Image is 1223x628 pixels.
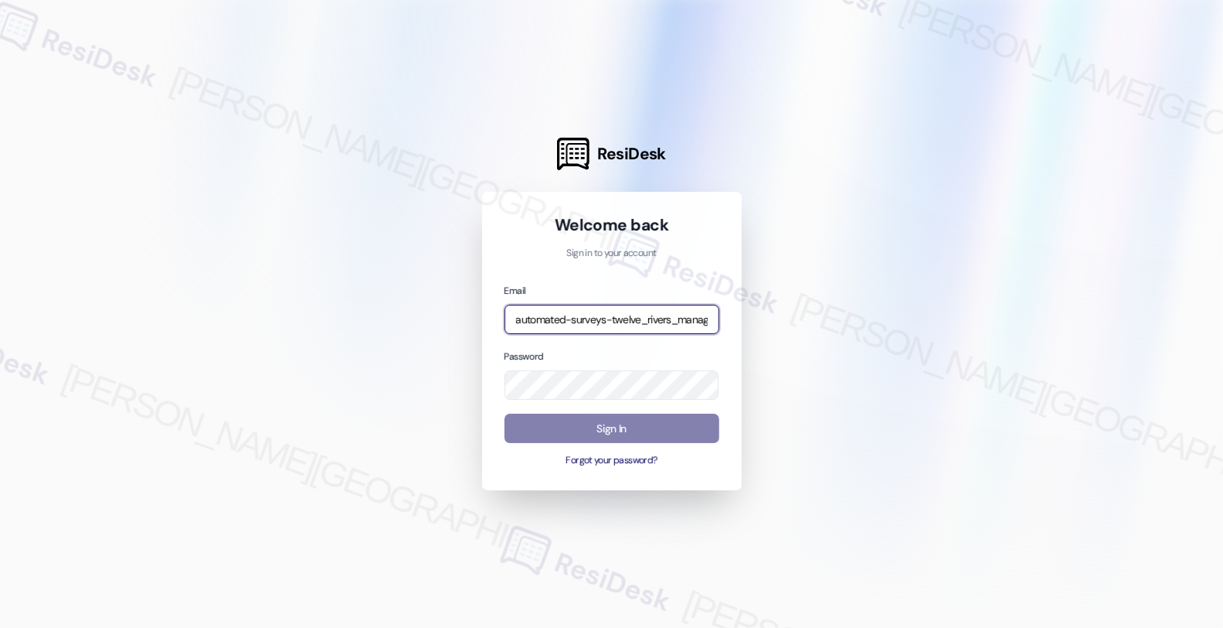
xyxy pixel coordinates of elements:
[504,214,719,236] h1: Welcome back
[504,350,544,363] label: Password
[504,305,719,335] input: name@example.com
[504,414,719,444] button: Sign In
[597,143,666,165] span: ResiDesk
[504,285,526,297] label: Email
[504,247,719,261] p: Sign in to your account
[557,138,589,170] img: ResiDesk Logo
[504,454,719,468] button: Forgot your password?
